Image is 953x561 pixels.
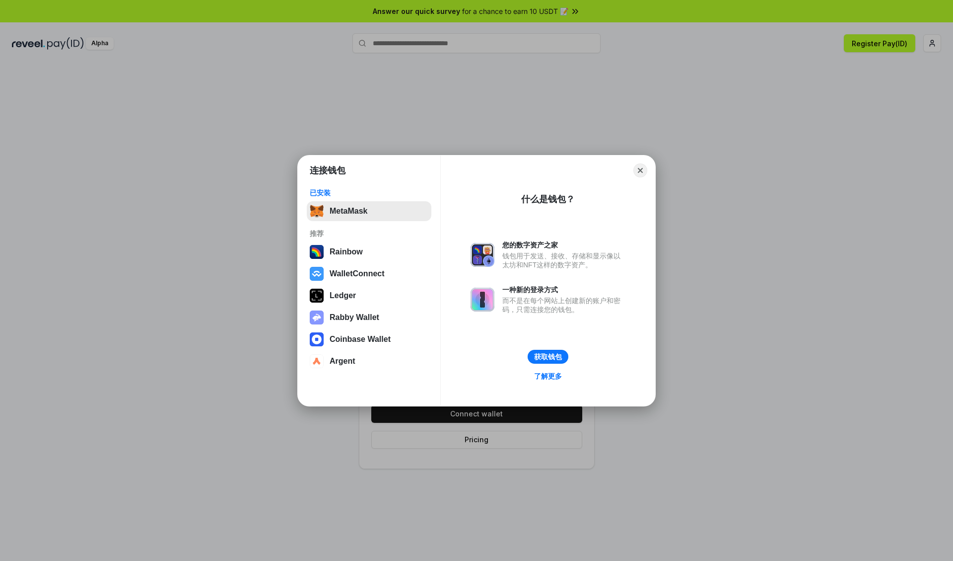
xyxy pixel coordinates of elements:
[330,269,385,278] div: WalletConnect
[307,351,431,371] button: Argent
[502,296,625,314] div: 而不是在每个网站上创建新的账户和密码，只需连接您的钱包。
[330,313,379,322] div: Rabby Wallet
[307,286,431,306] button: Ledger
[310,188,428,197] div: 已安装
[307,242,431,262] button: Rainbow
[307,264,431,284] button: WalletConnect
[502,251,625,269] div: 钱包用于发送、接收、存储和显示像以太坊和NFT这样的数字资产。
[310,289,324,303] img: svg+xml,%3Csvg%20xmlns%3D%22http%3A%2F%2Fwww.w3.org%2F2000%2Fsvg%22%20width%3D%2228%22%20height%3...
[534,352,562,361] div: 获取钱包
[330,335,391,344] div: Coinbase Wallet
[310,332,324,346] img: svg+xml,%3Csvg%20width%3D%2228%22%20height%3D%2228%22%20viewBox%3D%220%200%2028%2028%22%20fill%3D...
[471,288,494,312] img: svg+xml,%3Csvg%20xmlns%3D%22http%3A%2F%2Fwww.w3.org%2F2000%2Fsvg%22%20fill%3D%22none%22%20viewBox...
[310,311,324,324] img: svg+xml,%3Csvg%20xmlns%3D%22http%3A%2F%2Fwww.w3.org%2F2000%2Fsvg%22%20fill%3D%22none%22%20viewBox...
[330,357,355,366] div: Argent
[310,204,324,218] img: svg+xml,%3Csvg%20fill%3D%22none%22%20height%3D%2233%22%20viewBox%3D%220%200%2035%2033%22%20width%...
[330,207,367,216] div: MetaMask
[310,267,324,281] img: svg+xml,%3Csvg%20width%3D%2228%22%20height%3D%2228%22%20viewBox%3D%220%200%2028%2028%22%20fill%3D...
[310,354,324,368] img: svg+xml,%3Csvg%20width%3D%2228%22%20height%3D%2228%22%20viewBox%3D%220%200%2028%2028%22%20fill%3D...
[528,350,568,364] button: 获取钱包
[310,245,324,259] img: svg+xml,%3Csvg%20width%3D%22120%22%20height%3D%22120%22%20viewBox%3D%220%200%20120%20120%22%20fil...
[502,240,625,249] div: 您的数字资产之家
[330,247,363,256] div: Rainbow
[307,308,431,327] button: Rabby Wallet
[310,229,428,238] div: 推荐
[528,370,568,383] a: 了解更多
[502,285,625,294] div: 一种新的登录方式
[633,163,647,177] button: Close
[307,329,431,349] button: Coinbase Wallet
[307,201,431,221] button: MetaMask
[310,164,345,176] h1: 连接钱包
[534,372,562,381] div: 了解更多
[471,243,494,267] img: svg+xml,%3Csvg%20xmlns%3D%22http%3A%2F%2Fwww.w3.org%2F2000%2Fsvg%22%20fill%3D%22none%22%20viewBox...
[521,193,575,205] div: 什么是钱包？
[330,291,356,300] div: Ledger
